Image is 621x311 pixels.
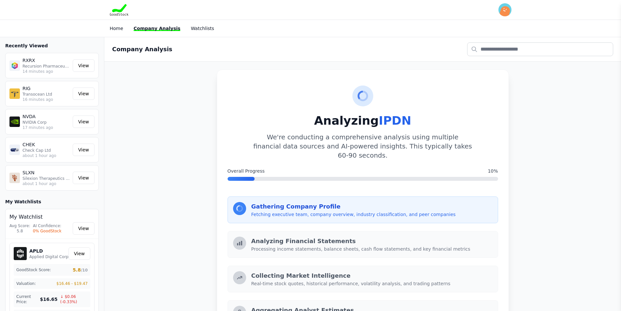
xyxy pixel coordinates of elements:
[110,26,123,31] a: Home
[73,222,95,235] a: View
[33,223,62,228] div: AI Confidence:
[9,173,20,183] img: SLXN
[22,169,70,176] p: SLXN
[498,3,511,16] img: invitee
[16,267,51,272] span: GoodStock Score:
[16,281,36,286] span: Valuation:
[22,153,70,158] p: about 1 hour ago
[134,26,181,31] a: Company Analysis
[33,228,62,234] div: 0% GoodStock
[73,267,88,273] span: 5.8
[14,247,27,260] img: APLD
[22,148,70,153] p: Check Cap Ltd
[73,59,95,72] a: View
[251,211,493,218] p: Fetching executive team, company overview, industry classification, and peer companies
[22,92,70,97] p: Transocean Ltd
[110,4,129,16] img: Goodstock Logo
[29,254,68,259] p: Applied Digital Corp
[9,145,20,155] img: CHEK
[22,57,70,64] p: RXRX
[81,268,88,272] span: /10
[22,176,70,181] p: Silexion Therapeutics Corp
[29,248,68,254] h5: APLD
[40,296,58,303] span: $16.65
[251,237,493,246] h3: Analyzing Financial Statements
[112,45,172,54] h2: Company Analysis
[22,97,70,102] p: 16 minutes ago
[228,168,265,174] span: Overall Progress
[73,87,95,100] a: View
[22,181,70,186] p: about 1 hour ago
[22,120,70,125] p: NVIDIA Corp
[5,42,99,49] h3: Recently Viewed
[9,117,20,127] img: NVDA
[73,144,95,156] a: View
[22,69,70,74] p: 14 minutes ago
[73,116,95,128] a: View
[68,247,90,260] a: View
[191,26,214,31] a: Watchlists
[5,198,41,205] h3: My Watchlists
[253,132,472,160] p: We're conducting a comprehensive analysis using multiple financial data sources and AI-powered in...
[251,202,493,211] h3: Gathering Company Profile
[9,213,95,221] h4: My Watchlist
[251,280,493,287] p: Real-time stock quotes, historical performance, volatility analysis, and trading patterns
[9,60,20,71] img: RXRX
[251,246,493,252] p: Processing income statements, balance sheets, cash flow statements, and key financial metrics
[379,114,411,127] span: IPDN
[60,294,88,304] span: ↓ $0.06 (-0.33%)
[9,88,20,99] img: RIG
[22,141,70,148] p: CHEK
[22,125,70,130] p: 17 minutes ago
[9,228,30,234] div: 5.8
[251,271,493,280] h3: Collecting Market Intelligence
[9,223,30,228] div: Avg Score:
[22,64,70,69] p: Recursion Pharmaceuticals Inc
[22,85,70,92] p: RIG
[488,168,498,174] span: 10%
[228,114,498,127] h1: Analyzing
[16,294,40,304] span: Current Price:
[56,281,88,286] span: $16.46 - $19.47
[22,113,70,120] p: NVDA
[73,172,95,184] a: View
